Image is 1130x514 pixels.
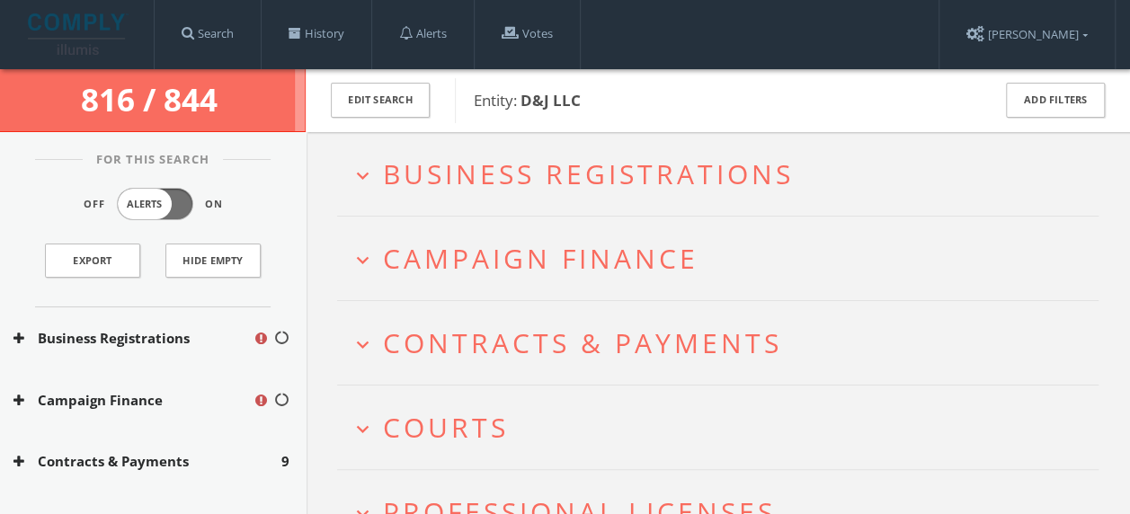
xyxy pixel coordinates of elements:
[383,409,509,446] span: Courts
[351,159,1099,189] button: expand_moreBusiness Registrations
[383,324,782,361] span: Contracts & Payments
[205,197,223,212] span: On
[351,328,1099,358] button: expand_moreContracts & Payments
[331,83,430,118] button: Edit Search
[351,248,375,272] i: expand_more
[45,244,140,278] a: Export
[281,451,289,472] span: 9
[383,155,794,192] span: Business Registrations
[351,412,1099,442] button: expand_moreCourts
[165,244,261,278] button: Hide Empty
[83,151,223,169] span: For This Search
[351,244,1099,273] button: expand_moreCampaign Finance
[351,417,375,441] i: expand_more
[13,390,253,411] button: Campaign Finance
[383,240,698,277] span: Campaign Finance
[13,451,281,472] button: Contracts & Payments
[81,78,225,120] span: 816 / 844
[84,197,105,212] span: Off
[351,332,375,357] i: expand_more
[351,164,375,188] i: expand_more
[521,90,581,111] b: D&J LLC
[1006,83,1105,118] button: Add Filters
[13,328,253,349] button: Business Registrations
[28,13,129,55] img: illumis
[474,90,581,111] span: Entity:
